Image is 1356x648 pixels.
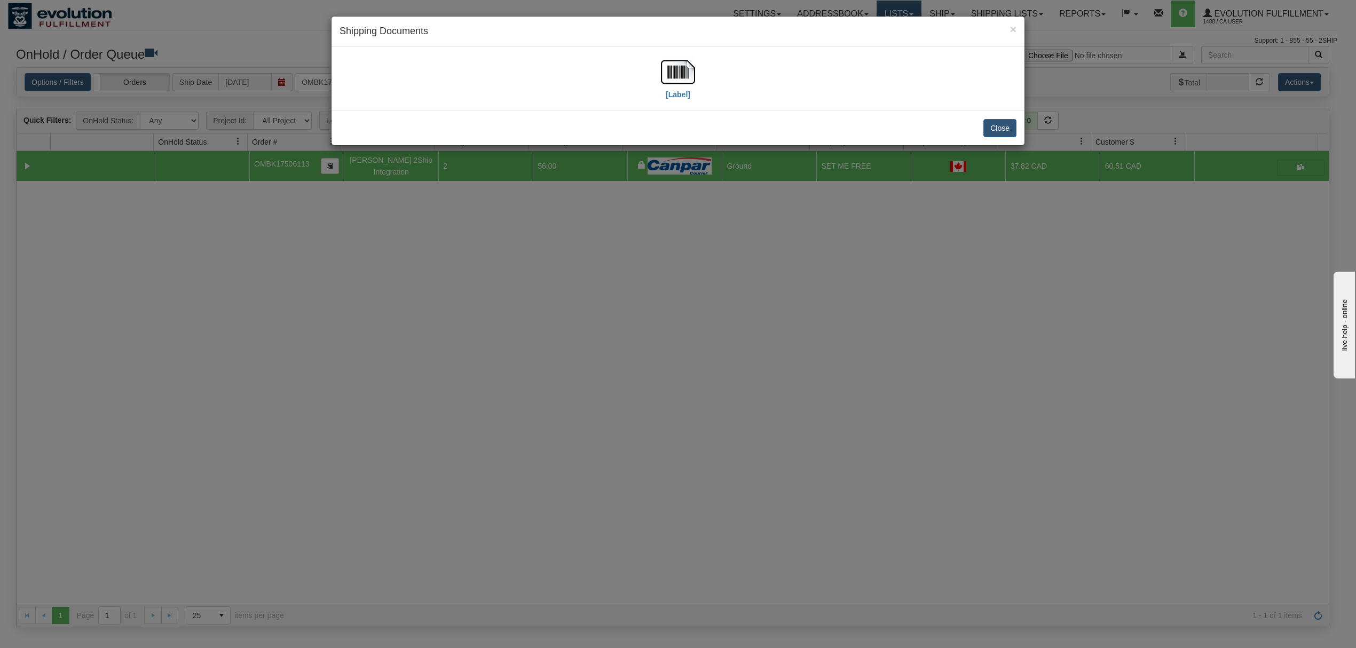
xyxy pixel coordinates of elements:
[1331,270,1355,378] iframe: chat widget
[8,9,99,17] div: live help - online
[983,119,1016,137] button: Close
[1010,23,1016,35] span: ×
[1010,23,1016,35] button: Close
[340,25,1016,38] h4: Shipping Documents
[661,67,695,98] a: [Label]
[661,55,695,89] img: barcode.jpg
[666,89,690,100] label: [Label]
